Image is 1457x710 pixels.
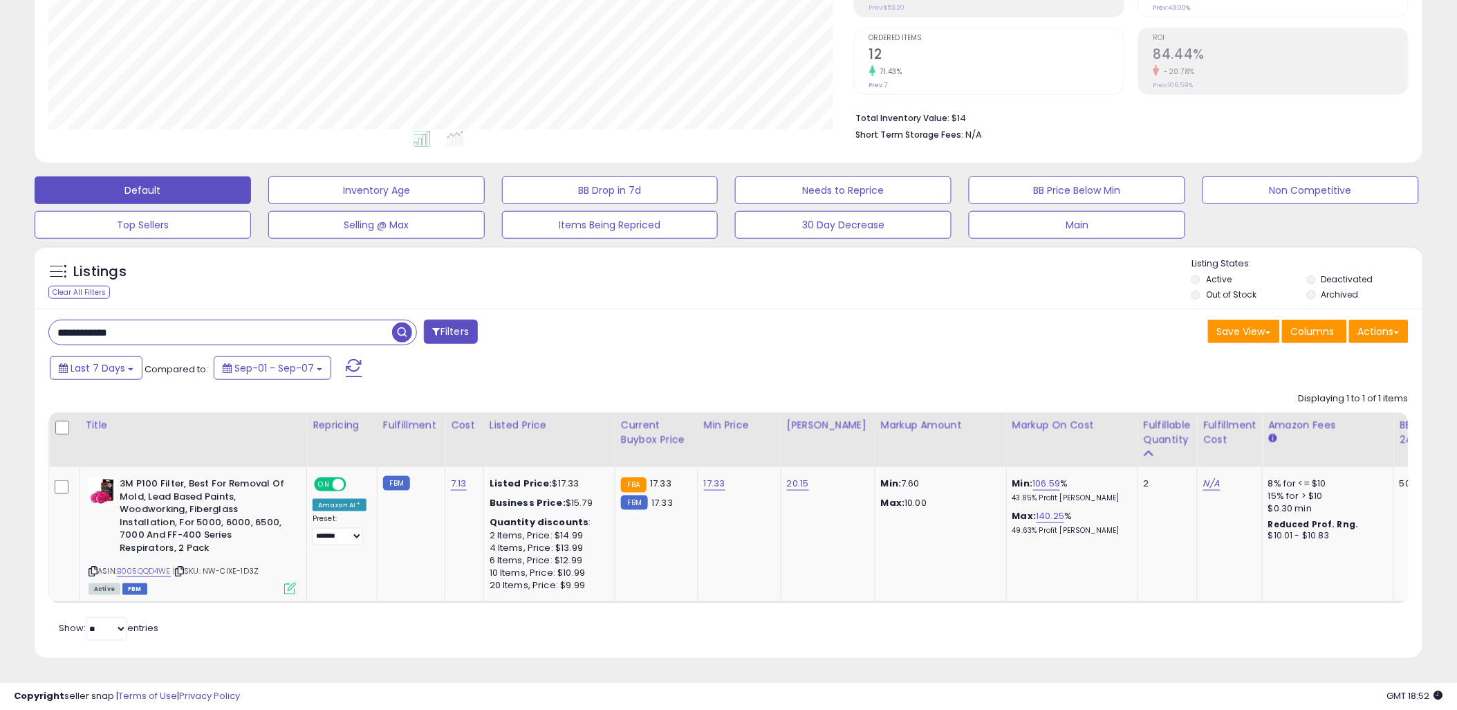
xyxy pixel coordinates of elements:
[1012,418,1132,433] div: Markup on Cost
[1400,418,1450,447] div: BB Share 24h.
[179,689,240,702] a: Privacy Policy
[621,477,647,493] small: FBA
[173,565,259,576] span: | SKU: NW-CIXE-1D3Z
[71,361,125,375] span: Last 7 Days
[490,542,604,554] div: 4 Items, Price: $13.99
[1321,289,1359,300] label: Archived
[856,109,1398,125] li: $14
[1268,418,1388,433] div: Amazon Fees
[1349,320,1409,343] button: Actions
[48,286,110,299] div: Clear All Filters
[73,262,127,282] h5: Listings
[1203,418,1256,447] div: Fulfillment Cost
[856,112,950,124] b: Total Inventory Value:
[1153,46,1408,65] h2: 84.44%
[383,476,410,491] small: FBM
[1033,477,1061,491] a: 106.59
[1006,412,1138,467] th: The percentage added to the cost of goods (COGS) that forms the calculator for Min & Max prices.
[1160,66,1196,77] small: -20.78%
[451,418,478,433] div: Cost
[1203,477,1220,491] a: N/A
[502,211,718,239] button: Items Being Repriced
[1012,477,1033,490] b: Min:
[881,497,996,509] p: 10.00
[89,477,296,593] div: ASIN:
[313,514,366,545] div: Preset:
[1144,477,1187,490] div: 2
[214,356,331,380] button: Sep-01 - Sep-07
[490,529,604,542] div: 2 Items, Price: $14.99
[490,418,609,433] div: Listed Price
[89,477,116,505] img: 41wsr3CG9NL._SL40_.jpg
[490,496,566,509] b: Business Price:
[621,418,692,447] div: Current Buybox Price
[1153,35,1408,42] span: ROI
[735,211,952,239] button: 30 Day Decrease
[1012,509,1037,522] b: Max:
[704,418,775,433] div: Min Price
[1268,502,1383,515] div: $0.30 min
[424,320,478,344] button: Filters
[881,477,996,490] p: 7.60
[490,516,589,529] b: Quantity discounts
[1291,325,1335,338] span: Columns
[1153,81,1194,89] small: Prev: 106.59%
[313,499,366,511] div: Amazon AI *
[856,129,964,140] b: Short Term Storage Fees:
[1012,510,1127,536] div: %
[1268,518,1359,530] b: Reduced Prof. Rng.
[651,496,673,509] span: 17.33
[118,689,177,702] a: Terms of Use
[1268,477,1383,490] div: 8% for <= $10
[1282,320,1347,343] button: Columns
[502,176,718,204] button: BB Drop in 7d
[59,621,158,635] span: Show: entries
[869,81,888,89] small: Prev: 7
[117,565,171,577] a: B005QQD4WE
[1144,418,1191,447] div: Fulfillable Quantity
[490,567,604,579] div: 10 Items, Price: $10.99
[869,46,1124,65] h2: 12
[451,477,467,491] a: 7.13
[1268,490,1383,502] div: 15% for > $10
[1321,273,1373,285] label: Deactivated
[735,176,952,204] button: Needs to Reprice
[787,477,809,491] a: 20.15
[268,211,485,239] button: Selling @ Max
[1206,273,1232,285] label: Active
[315,479,333,491] span: ON
[650,477,671,490] span: 17.33
[881,418,1001,433] div: Markup Amount
[869,3,905,12] small: Prev: $53.20
[14,690,240,703] div: seller snap | |
[881,477,902,490] strong: Min:
[490,497,604,509] div: $15.79
[35,211,251,239] button: Top Sellers
[1153,3,1191,12] small: Prev: 43.00%
[969,176,1185,204] button: BB Price Below Min
[1400,477,1445,490] div: 50%
[969,211,1185,239] button: Main
[1012,477,1127,503] div: %
[85,418,301,433] div: Title
[1037,509,1065,523] a: 140.25
[1268,530,1383,542] div: $10.01 - $10.83
[490,554,604,567] div: 6 Items, Price: $12.99
[490,477,604,490] div: $17.33
[1208,320,1280,343] button: Save View
[490,579,604,592] div: 20 Items, Price: $9.99
[268,176,485,204] button: Inventory Age
[50,356,142,380] button: Last 7 Days
[1203,176,1419,204] button: Non Competitive
[1268,433,1277,445] small: Amazon Fees.
[704,477,725,491] a: 17.33
[313,418,371,433] div: Repricing
[1012,493,1127,503] p: 43.85% Profit [PERSON_NAME]
[881,496,905,509] strong: Max:
[122,583,147,595] span: FBM
[145,363,208,376] span: Compared to:
[1012,526,1127,536] p: 49.63% Profit [PERSON_NAME]
[490,516,604,529] div: :
[35,176,251,204] button: Default
[875,66,902,77] small: 71.43%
